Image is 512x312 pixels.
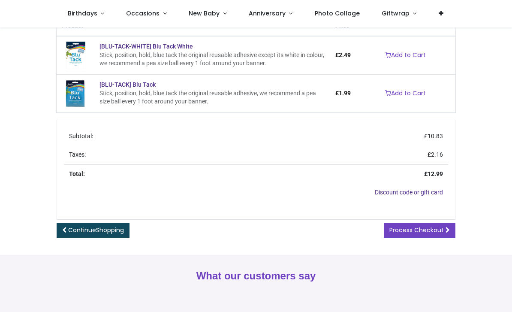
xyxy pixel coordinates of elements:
[379,86,431,101] a: Add to Cart
[249,9,286,18] span: Anniversary
[126,9,160,18] span: Occasions
[62,42,89,69] img: [BLU-TACK-WHITE] Blu Tack White
[62,51,89,58] a: [BLU-TACK-WHITE] Blu Tack White
[99,81,156,88] a: [BLU-TACK] Blu Tack
[335,51,351,58] span: £
[99,43,193,50] a: [BLU-TACK-WHITE] Blu Tack White
[62,80,89,107] img: [BLU-TACK] Blu Tack
[428,151,443,158] span: £
[384,223,455,238] a: Process Checkout
[375,189,443,196] a: Discount code or gift card
[64,127,271,146] td: Subtotal:
[389,226,444,234] span: Process Checkout
[382,9,410,18] span: Giftwrap
[57,223,130,238] a: ContinueShopping
[96,226,124,234] span: Shopping
[379,48,431,63] a: Add to Cart
[424,133,443,139] span: £
[99,51,325,68] div: Stick, position, hold, blue tack the original reusable adhesive except its white in colour, we re...
[68,9,97,18] span: Birthdays
[424,170,443,177] strong: £
[428,133,443,139] span: 10.83
[315,9,360,18] span: Photo Collage
[64,145,271,164] td: Taxes:
[431,151,443,158] span: 2.16
[62,89,89,96] a: [BLU-TACK] Blu Tack
[99,89,325,106] div: Stick, position, hold, blue tack the original reusable adhesive, we recommend a pea size ball eve...
[339,90,351,97] span: 1.99
[189,9,220,18] span: New Baby
[335,90,351,97] span: £
[428,170,443,177] span: 12.99
[339,51,351,58] span: 2.49
[57,269,455,283] h2: What our customers say
[69,170,85,177] strong: Total:
[68,226,124,234] span: Continue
